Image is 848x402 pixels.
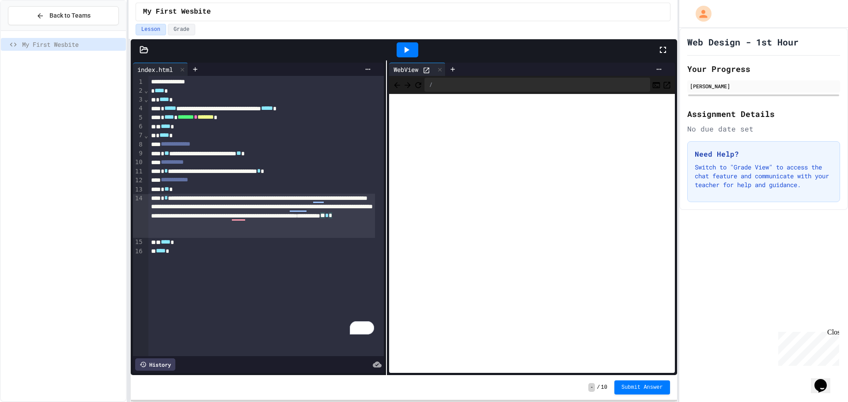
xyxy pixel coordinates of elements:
span: Back to Teams [49,11,91,20]
span: 10 [601,384,607,391]
h2: Assignment Details [687,108,840,120]
h2: Your Progress [687,63,840,75]
p: Switch to "Grade View" to access the chat feature and communicate with your teacher for help and ... [695,163,833,189]
h3: Need Help? [695,149,833,159]
div: No due date set [687,124,840,134]
iframe: chat widget [811,367,839,393]
span: Submit Answer [621,384,663,391]
h1: Web Design - 1st Hour [687,36,799,48]
span: My First Wesbite [143,7,211,17]
button: Submit Answer [614,380,670,394]
iframe: chat widget [775,328,839,366]
button: Grade [168,24,195,35]
button: Back to Teams [8,6,119,25]
span: My First Wesbite [22,40,122,49]
div: [PERSON_NAME] [690,82,837,90]
span: - [588,383,595,392]
div: My Account [686,4,714,24]
button: Lesson [136,24,166,35]
div: Chat with us now!Close [4,4,61,56]
span: / [597,384,600,391]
